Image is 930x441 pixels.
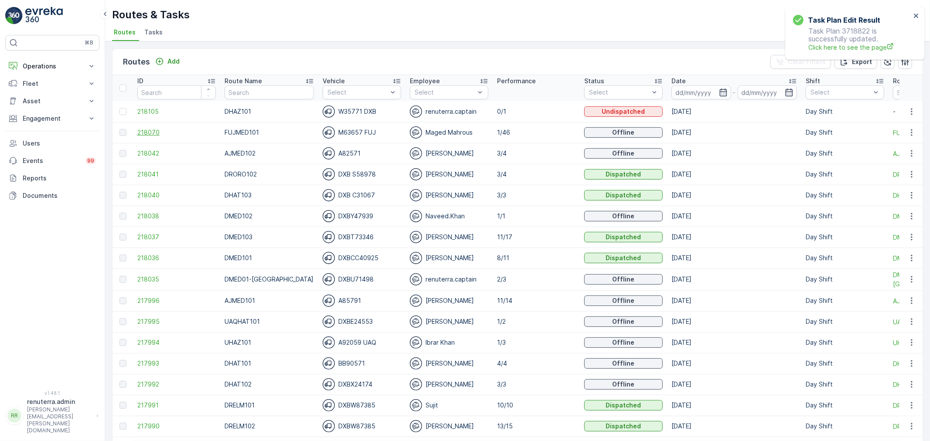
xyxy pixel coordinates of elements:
[410,399,422,411] img: svg%3e
[493,248,580,268] td: 8/11
[119,129,126,136] div: Toggle Row Selected
[119,339,126,346] div: Toggle Row Selected
[584,400,663,410] button: Dispatched
[410,378,488,390] div: [PERSON_NAME]
[738,85,797,99] input: dd/mm/yyyy
[137,296,216,305] span: 217996
[584,127,663,138] button: Offline
[137,212,216,220] a: 218038
[667,416,801,437] td: [DATE]
[613,128,635,137] p: Offline
[5,7,23,24] img: logo
[667,395,801,416] td: [DATE]
[806,77,820,85] p: Shift
[220,248,318,268] td: DMED101
[323,105,401,118] div: W35771 DXB
[410,252,488,264] div: [PERSON_NAME]
[410,189,422,201] img: svg%3e
[323,252,335,264] img: svg%3e
[410,231,488,243] div: [PERSON_NAME]
[410,210,422,222] img: svg%3e
[410,399,488,411] div: Sujit
[584,77,604,85] p: Status
[323,168,335,180] img: svg%3e
[811,88,871,97] p: Select
[323,273,401,285] div: DXBU71498
[801,311,889,332] td: Day Shift
[410,77,440,85] p: Employee
[613,380,635,389] p: Offline
[323,210,335,222] img: svg%3e
[770,55,831,69] button: Clear Filters
[667,101,801,122] td: [DATE]
[667,374,801,395] td: [DATE]
[323,189,401,201] div: DXB C31067
[808,43,911,52] a: Click here to see the page
[23,97,82,105] p: Asset
[801,290,889,311] td: Day Shift
[137,149,216,158] span: 218042
[613,359,635,368] p: Offline
[323,420,401,432] div: DXBW87385
[137,275,216,284] a: 218035
[410,126,488,139] div: Maged Mahrous
[119,234,126,241] div: Toggle Row Selected
[220,185,318,206] td: DHAT103
[137,380,216,389] a: 217992
[584,169,663,180] button: Dispatched
[119,192,126,199] div: Toggle Row Selected
[584,190,663,200] button: Dispatched
[410,273,422,285] img: svg%3e
[584,337,663,348] button: Offline
[137,338,216,347] a: 217994
[410,295,488,307] div: [PERSON_NAME]
[23,79,82,88] p: Fleet
[5,390,99,396] span: v 1.48.1
[137,317,216,326] a: 217995
[801,206,889,227] td: Day Shift
[87,157,94,164] p: 99
[410,147,422,159] img: svg%3e
[584,106,663,117] button: Undispatched
[220,416,318,437] td: DRELM102
[410,315,422,328] img: svg%3e
[410,252,422,264] img: svg%3e
[220,374,318,395] td: DHAT102
[410,336,488,349] div: Ibrar Khan
[323,295,401,307] div: A85791
[220,332,318,353] td: UHAZ101
[493,227,580,248] td: 11/17
[323,147,401,159] div: A82571
[415,88,475,97] p: Select
[5,135,99,152] a: Users
[410,210,488,222] div: Naveed.Khan
[606,233,641,241] p: Dispatched
[220,164,318,185] td: DRORO102
[606,422,641,431] p: Dispatched
[584,274,663,285] button: Offline
[323,357,335,370] img: svg%3e
[220,122,318,143] td: FUJMED101
[801,101,889,122] td: Day Shift
[584,421,663,431] button: Dispatched
[667,290,801,311] td: [DATE]
[667,122,801,143] td: [DATE]
[137,107,216,116] a: 218105
[7,409,21,423] div: RR
[137,170,216,179] span: 218041
[493,311,580,332] td: 1/2
[606,191,641,200] p: Dispatched
[323,252,401,264] div: DXBCC40925
[584,379,663,390] button: Offline
[493,374,580,395] td: 3/3
[801,268,889,290] td: Day Shift
[410,420,488,432] div: [PERSON_NAME]
[410,357,422,370] img: svg%3e
[5,397,99,434] button: RRrenuterra.admin[PERSON_NAME][EMAIL_ADDRESS][PERSON_NAME][DOMAIN_NAME]
[584,148,663,159] button: Offline
[137,233,216,241] a: 218037
[613,296,635,305] p: Offline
